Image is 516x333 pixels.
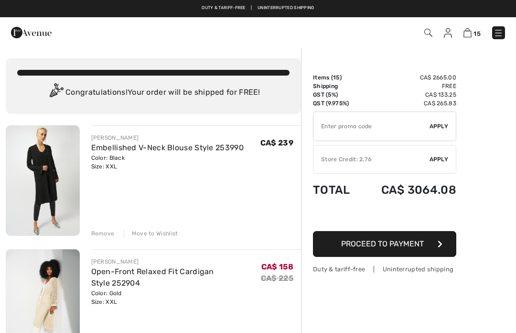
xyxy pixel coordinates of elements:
[360,90,456,99] td: CA$ 133.25
[261,274,293,283] s: CA$ 225
[11,27,52,36] a: 1ère Avenue
[473,30,481,37] span: 15
[91,229,115,238] div: Remove
[313,206,456,228] iframe: PayPal-paypal
[430,122,449,131] span: Apply
[313,155,430,164] div: Store Credit: 2.76
[91,154,244,171] div: Color: Black Size: XXL
[46,83,65,102] img: Congratulation2.svg
[261,262,293,271] span: CA$ 158
[430,155,449,164] span: Apply
[313,174,360,206] td: Total
[313,231,456,257] button: Proceed to Payment
[424,29,432,37] img: Search
[91,289,261,306] div: Color: Gold Size: XXL
[91,143,244,152] a: Embellished V-Neck Blouse Style 253990
[341,239,424,248] span: Proceed to Payment
[124,229,178,238] div: Move to Wishlist
[91,267,214,288] a: Open-Front Relaxed Fit Cardigan Style 252904
[463,28,472,37] img: Shopping Bag
[360,174,456,206] td: CA$ 3064.08
[91,257,261,266] div: [PERSON_NAME]
[463,27,481,38] a: 15
[313,99,360,108] td: QST (9.975%)
[360,99,456,108] td: CA$ 265.83
[6,125,80,236] img: Embellished V-Neck Blouse Style 253990
[333,74,340,81] span: 15
[360,82,456,90] td: Free
[313,90,360,99] td: GST (5%)
[17,83,290,102] div: Congratulations! Your order will be shipped for FREE!
[313,73,360,82] td: Items ( )
[444,28,452,38] img: My Info
[313,265,456,274] div: Duty & tariff-free | Uninterrupted shipping
[11,23,52,42] img: 1ère Avenue
[313,82,360,90] td: Shipping
[494,28,503,38] img: Menu
[313,112,430,141] input: Promo code
[260,138,293,147] span: CA$ 239
[360,73,456,82] td: CA$ 2665.00
[91,133,244,142] div: [PERSON_NAME]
